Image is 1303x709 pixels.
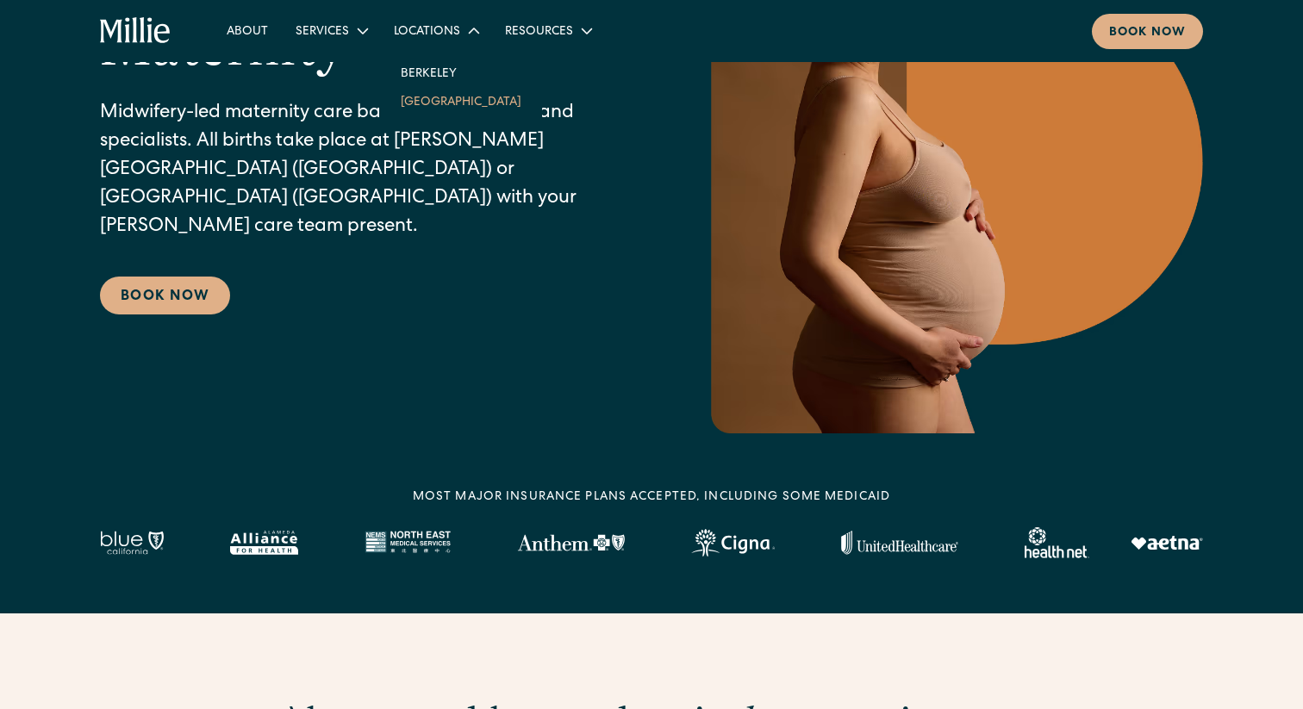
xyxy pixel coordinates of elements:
img: Cigna logo [691,529,775,557]
a: Berkeley [387,59,535,87]
div: Locations [380,16,491,45]
p: Midwifery-led maternity care backed by OB-GYNs and specialists. All births take place at [PERSON_... [100,100,631,242]
img: North East Medical Services logo [365,531,451,555]
a: Book now [1092,14,1203,49]
nav: Locations [380,45,542,129]
div: Services [296,23,349,41]
img: Alameda Alliance logo [230,531,298,555]
div: Resources [505,23,573,41]
div: MOST MAJOR INSURANCE PLANS ACCEPTED, INCLUDING some MEDICAID [413,488,890,507]
a: home [100,17,171,45]
img: Healthnet logo [1025,527,1089,558]
a: Book Now [100,277,230,314]
a: About [213,16,282,45]
a: [GEOGRAPHIC_DATA] [387,87,535,115]
img: United Healthcare logo [841,531,958,555]
div: Book now [1109,24,1186,42]
div: Services [282,16,380,45]
img: Anthem Logo [517,534,625,551]
div: Locations [394,23,460,41]
div: Resources [491,16,604,45]
img: Blue California logo [100,531,164,555]
img: Aetna logo [1131,536,1203,550]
